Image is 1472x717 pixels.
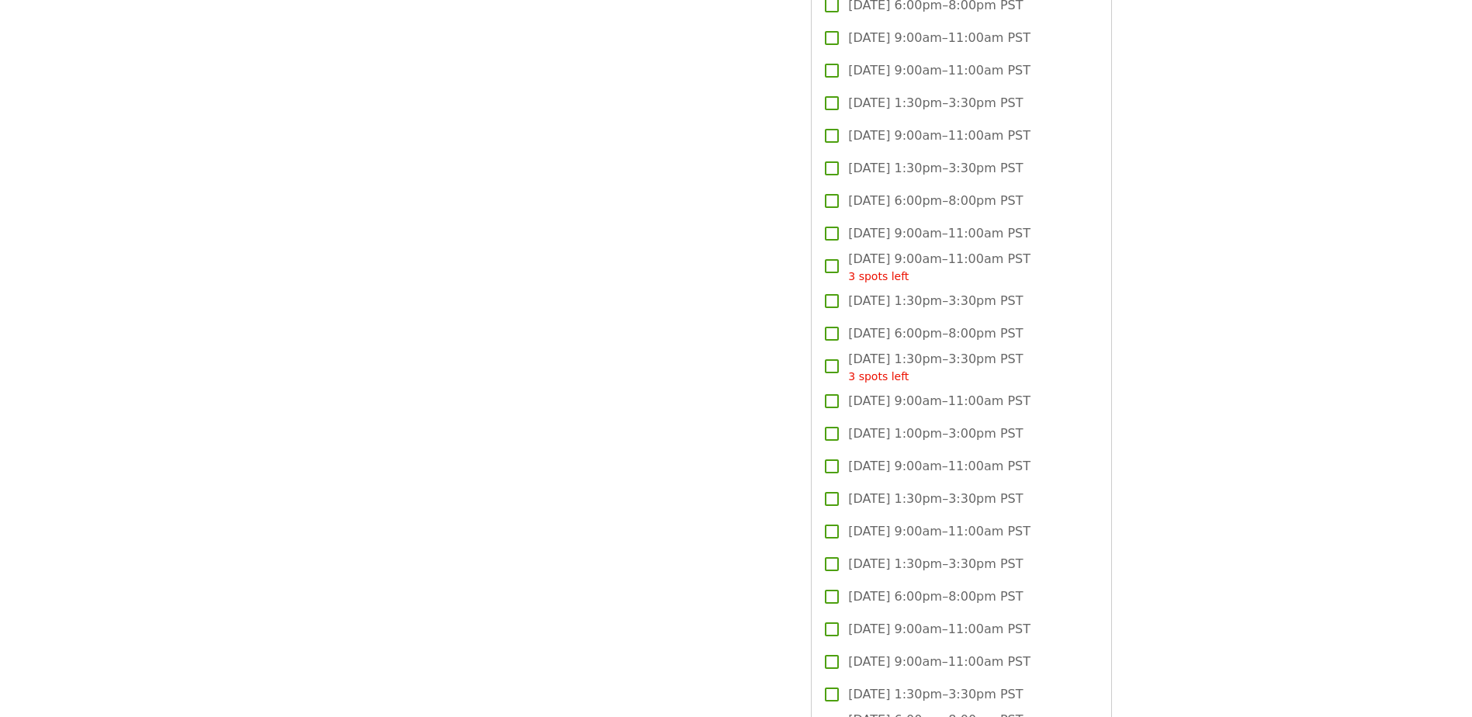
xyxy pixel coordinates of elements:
span: [DATE] 1:30pm–3:30pm PST [848,292,1023,310]
span: [DATE] 9:00am–11:00am PST [848,61,1030,80]
span: [DATE] 6:00pm–8:00pm PST [848,587,1023,606]
span: [DATE] 6:00pm–8:00pm PST [848,324,1023,343]
span: [DATE] 1:30pm–3:30pm PST [848,350,1023,385]
span: [DATE] 9:00am–11:00am PST [848,250,1030,285]
span: [DATE] 9:00am–11:00am PST [848,457,1030,476]
span: [DATE] 9:00am–11:00am PST [848,126,1030,145]
span: 3 spots left [848,270,909,282]
span: [DATE] 9:00am–11:00am PST [848,620,1030,639]
span: [DATE] 9:00am–11:00am PST [848,653,1030,671]
span: [DATE] 1:30pm–3:30pm PST [848,94,1023,113]
span: [DATE] 9:00am–11:00am PST [848,522,1030,541]
span: [DATE] 1:00pm–3:00pm PST [848,424,1023,443]
span: [DATE] 1:30pm–3:30pm PST [848,159,1023,178]
span: [DATE] 1:30pm–3:30pm PST [848,685,1023,704]
span: [DATE] 9:00am–11:00am PST [848,392,1030,410]
span: [DATE] 1:30pm–3:30pm PST [848,555,1023,573]
span: 3 spots left [848,370,909,383]
span: [DATE] 1:30pm–3:30pm PST [848,490,1023,508]
span: [DATE] 6:00pm–8:00pm PST [848,192,1023,210]
span: [DATE] 9:00am–11:00am PST [848,224,1030,243]
span: [DATE] 9:00am–11:00am PST [848,29,1030,47]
